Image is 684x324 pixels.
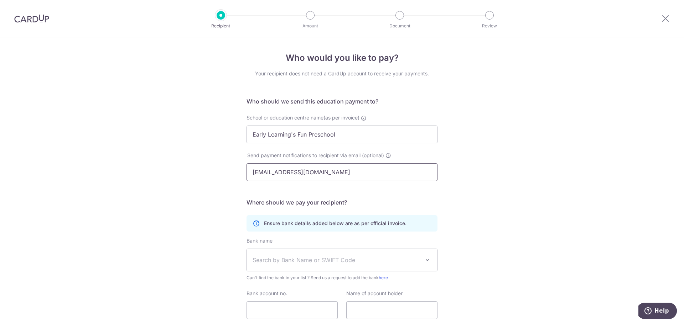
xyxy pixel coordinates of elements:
a: here [379,275,388,280]
span: Search by Bank Name or SWIFT Code [253,256,420,264]
span: School or education centre name(as per invoice) [247,115,359,121]
p: Recipient [195,22,247,30]
label: Name of account holder [346,290,403,297]
p: Document [373,22,426,30]
p: Amount [284,22,337,30]
p: Ensure bank details added below are as per official invoice. [264,220,406,227]
img: CardUp [14,14,49,23]
div: Your recipient does not need a CardUp account to receive your payments. [247,70,437,77]
span: Help [16,5,31,11]
label: Bank name [247,237,273,244]
iframe: Opens a widget where you can find more information [638,303,677,320]
label: Bank account no. [247,290,287,297]
h5: Where should we pay your recipient? [247,198,437,207]
span: Can't find the bank in your list ? Send us a request to add the bank [247,274,437,281]
h4: Who would you like to pay? [247,52,437,64]
h5: Who should we send this education payment to? [247,97,437,106]
p: Review [463,22,516,30]
input: Enter email address [247,163,437,181]
span: Send payment notifications to recipient via email (optional) [247,152,384,159]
